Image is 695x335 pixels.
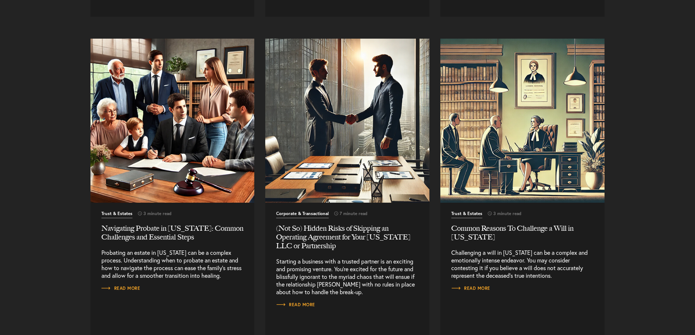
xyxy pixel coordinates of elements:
[329,211,367,216] span: 7 minute read
[451,224,594,241] h2: Common Reasons To Challenge a Will in [US_STATE]
[451,211,482,218] span: Trust & Estates
[276,257,418,296] p: Starting a business with a trusted partner is an exciting and promising venture. You’re excited f...
[451,249,594,279] p: Challenging a will in [US_STATE] can be a complex and emotionally intense endeavor. You may consi...
[101,285,140,292] a: Read More
[276,303,315,307] span: Read More
[90,39,255,203] a: Read More
[101,210,244,279] a: Read More
[138,211,142,215] img: icon-time-light.svg
[276,211,329,218] span: Corporate & Transactional
[440,39,605,203] a: Read More
[101,286,140,291] span: Read More
[276,224,418,250] h2: (Not So) Hidden Risks of Skipping an Operating Agreement for Your [US_STATE] LLC or Partnership
[101,249,244,279] p: Probating an estate in [US_STATE] can be a complex process. Understanding when to probate an esta...
[101,224,244,241] h2: Navigating Probate in [US_STATE]: Common Challenges and Essential Steps
[276,301,315,308] a: Read More
[482,211,521,216] span: 3 minute read
[265,39,429,203] img: (Not So) Hidden Risks of Skipping an Operating Agreement for Your Texas LLC or Partnership
[488,211,492,215] img: icon-time-light.svg
[101,211,132,218] span: Trust & Estates
[132,211,171,216] span: 3 minute read
[334,211,338,215] img: icon-time-light.svg
[440,39,605,203] img: Common Reasons To Challenge a Will in Texas
[451,210,594,279] a: Read More
[451,285,490,292] a: Read More
[90,39,255,203] img: Navigating Probate in Texas: Common Challenges and Essential Steps
[451,286,490,291] span: Read More
[265,39,429,203] a: Read More
[276,210,418,296] a: Read More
